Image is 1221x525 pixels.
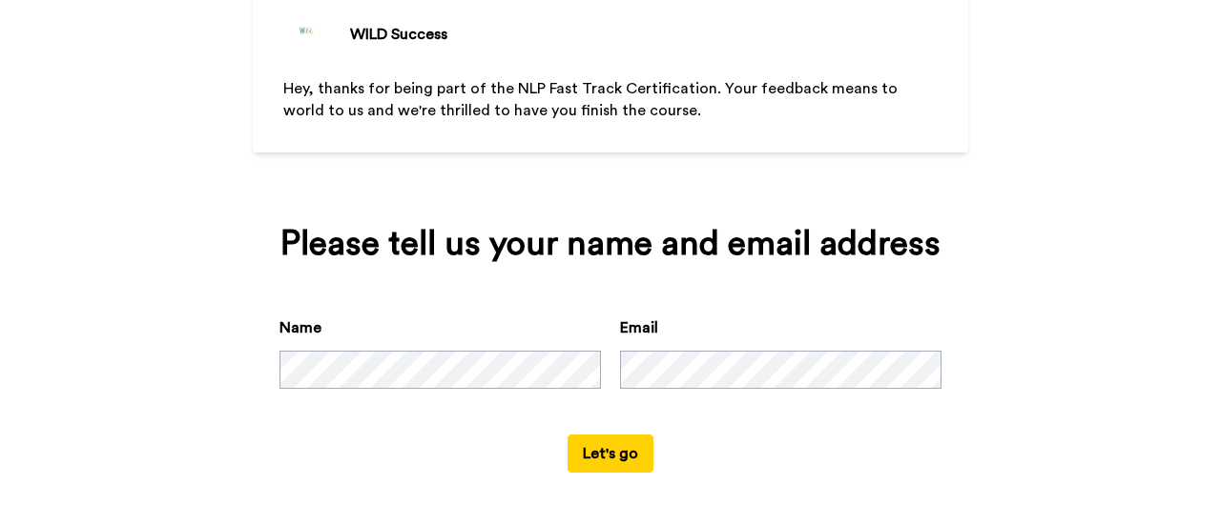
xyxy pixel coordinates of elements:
[620,316,658,339] label: Email
[279,316,321,339] label: Name
[283,81,901,118] span: Hey, thanks for being part of the NLP Fast Track Certification. Your feedback means to world to u...
[350,23,447,46] div: WILD Success
[568,434,653,473] button: Let's go
[279,225,942,263] div: Please tell us your name and email address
